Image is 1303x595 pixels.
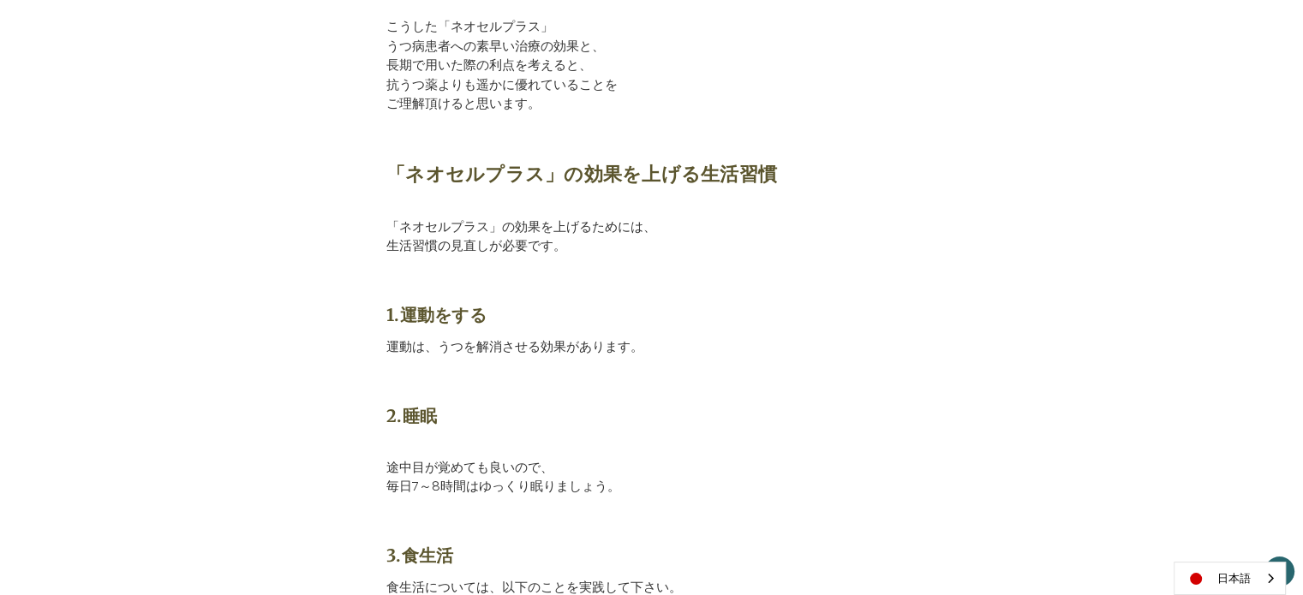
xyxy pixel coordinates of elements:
[1174,562,1286,595] aside: Language selected: 日本語
[386,159,917,187] h3: 「ネオセルプラス」の効果を上げる生活習慣
[1174,562,1286,595] div: Language
[386,197,917,274] p: 「ネオセルプラス」の効果を上げるためには、 生活習慣の見直しが必要です。
[386,36,425,54] span: うつ病
[386,437,917,515] p: 途中目が覚めても良いので、 毎日7～8時間はゆっくり眠りましょう。
[386,542,917,568] h4: 3.食生活
[386,301,917,327] h4: 1.運動をする
[386,336,917,375] p: 運動は、うつを解消させる効果があります。
[1174,562,1285,594] a: 日本語
[386,402,917,428] h4: 2.睡眠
